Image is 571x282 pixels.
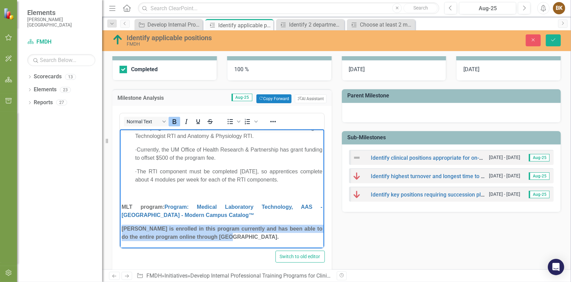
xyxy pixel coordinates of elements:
[462,50,557,57] h3: End Date
[224,117,241,126] div: Bullet list
[349,66,365,73] span: [DATE]
[65,74,76,80] div: 13
[403,3,438,13] button: Search
[169,117,180,126] button: Bold
[27,54,95,66] input: Search Below...
[463,66,479,73] span: [DATE]
[117,95,186,101] h3: Milestone Analysis
[256,94,291,103] button: Copy Forward
[529,154,550,161] span: Aug-25
[289,20,343,29] div: Identify 2 departments to pilot
[548,259,564,275] div: Open Intercom Messenger
[34,99,53,107] a: Reports
[146,272,162,279] a: FMDH
[242,117,259,126] div: Numbered list
[413,5,428,11] span: Search
[2,75,203,89] a: Program: Medical Laboratory Technology, AAS - [GEOGRAPHIC_DATA] - Modern Campus Catalog™
[164,272,188,279] a: Initiatives
[127,119,160,124] span: Normal Text
[137,272,331,280] div: » » »
[127,34,362,42] div: Identify applicable positions
[353,190,361,199] img: Below Plan
[489,191,520,198] small: [DATE] - [DATE]
[180,117,192,126] button: Italic
[218,21,272,30] div: Identify applicable positions
[34,86,57,94] a: Elements
[138,2,439,14] input: Search ClearPoint...
[227,60,332,81] div: 100 %
[461,4,514,13] div: Aug-25
[267,117,279,126] button: Reveal or hide additional toolbar items
[360,20,413,29] div: Choose at least 2 major training programs to develop, plus optional smaller upskilling programs
[371,173,510,179] a: Identify highest turnover and longest time to fill positions
[147,20,201,29] div: Develop Internal Professional Training Programs for Clinical Positions
[2,38,203,54] p: · The RTI component must be completed [DATE], so apprentices complete about 4 modules per week fo...
[348,93,558,99] h3: Parent Milestone
[120,129,324,248] iframe: Rich Text Area
[204,117,216,126] button: Strikethrough
[192,117,204,126] button: Underline
[118,50,213,57] h3: Completed
[353,154,361,162] img: Not Defined
[27,17,95,28] small: [PERSON_NAME][GEOGRAPHIC_DATA]
[27,38,95,46] a: FMDH
[3,7,15,19] img: ClearPoint Strategy
[348,50,443,57] h3: Start Date
[349,20,413,29] a: Choose at least 2 major training programs to develop, plus optional smaller upskilling programs
[2,16,203,33] p: · Currently, the UM Office of Health Research & Partnership has grant funding to offset $500 of t...
[348,135,558,141] h3: Sub-Milestones
[489,173,520,179] small: [DATE] - [DATE]
[27,9,95,17] span: Elements
[553,2,565,14] button: BK
[278,20,343,29] a: Identify 2 departments to pilot
[275,251,325,263] button: Switch to old editor
[489,154,520,161] small: [DATE] - [DATE]
[353,172,361,180] img: Below Plan
[127,42,362,47] div: FMDH
[136,20,201,29] a: Develop Internal Professional Training Programs for Clinical Positions
[295,94,326,103] button: AI Assistant
[233,50,328,57] h3: Milestone Percent Complete
[190,272,358,279] a: Develop Internal Professional Training Programs for Clinical Positions
[371,155,515,161] a: Identify clinical positions appropriate for on-site education.
[2,75,203,89] strong: MLT program:
[124,117,168,126] button: Block Normal Text
[232,94,252,101] span: Aug-25
[56,100,67,106] div: 27
[112,34,123,45] img: Above Target
[2,96,203,110] strong: [PERSON_NAME] is enrolled in this program currently and has been able to do the entire program on...
[529,191,550,198] span: Aug-25
[459,2,516,14] button: Aug-25
[529,172,550,180] span: Aug-25
[60,87,71,93] div: 23
[34,73,62,81] a: Scorecards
